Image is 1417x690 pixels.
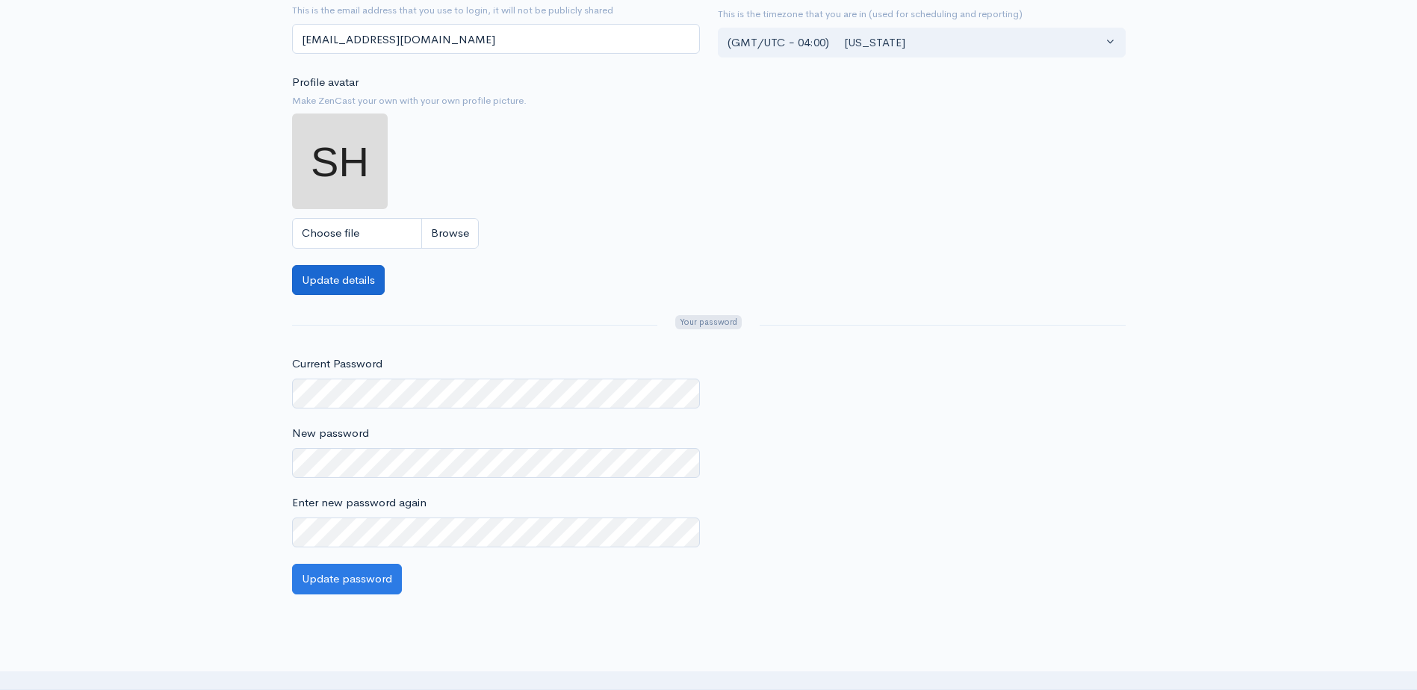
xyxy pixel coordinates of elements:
[718,28,1126,58] button: (GMT/UTC − 04:00) New York
[292,24,700,55] input: name@example.com
[292,564,402,594] button: Update password
[675,315,741,329] span: Your password
[292,425,369,442] label: New password
[292,3,700,18] small: This is the email address that you use to login, it will not be publicly shared
[292,114,388,209] img: ...
[728,34,1103,52] div: (GMT/UTC − 04:00) [US_STATE]
[292,93,700,108] small: Make ZenCast your own with your own profile picture.
[292,355,382,373] label: Current Password
[718,7,1126,22] small: This is the timezone that you are in (used for scheduling and reporting)
[292,265,385,296] button: Update details
[292,74,359,91] label: Profile avatar
[292,494,427,512] label: Enter new password again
